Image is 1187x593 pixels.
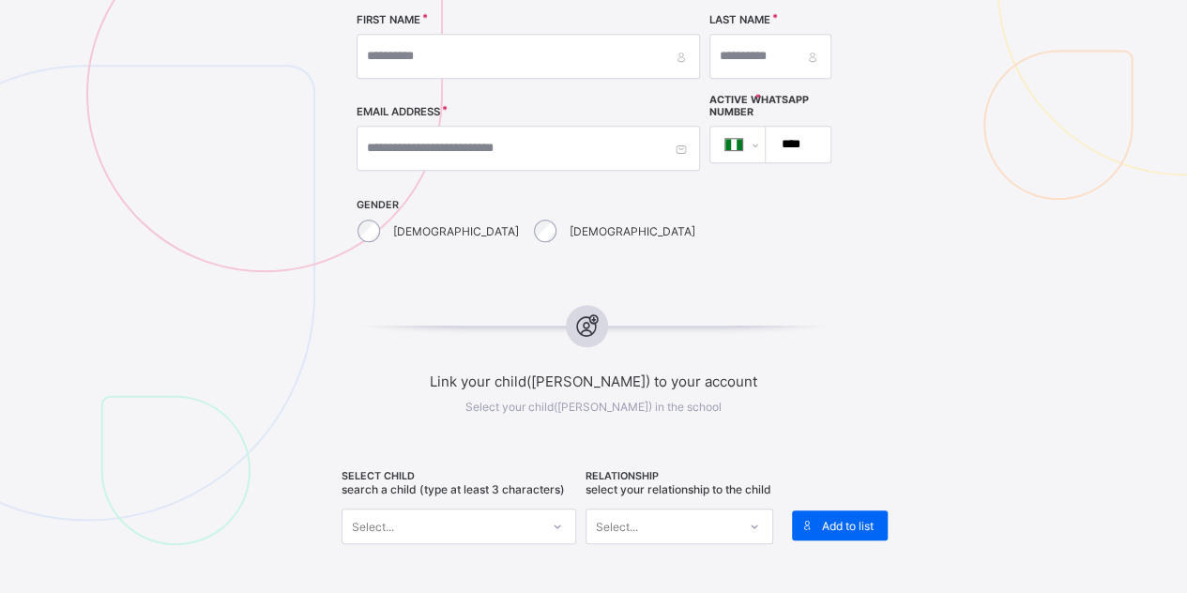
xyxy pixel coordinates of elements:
span: GENDER [357,199,700,211]
span: Select your child([PERSON_NAME]) in the school [465,400,722,414]
label: [DEMOGRAPHIC_DATA] [393,224,519,238]
span: Select your relationship to the child [586,482,771,496]
span: Search a child (type at least 3 characters) [342,482,565,496]
span: Link your child([PERSON_NAME]) to your account [297,373,890,390]
label: EMAIL ADDRESS [357,105,440,118]
div: Select... [352,509,394,544]
label: FIRST NAME [357,13,420,26]
span: SELECT CHILD [342,470,576,482]
span: Add to list [822,519,874,533]
label: [DEMOGRAPHIC_DATA] [570,224,695,238]
div: Select... [596,509,638,544]
span: RELATIONSHIP [586,470,773,482]
label: Active WhatsApp Number [709,94,831,118]
label: LAST NAME [709,13,770,26]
